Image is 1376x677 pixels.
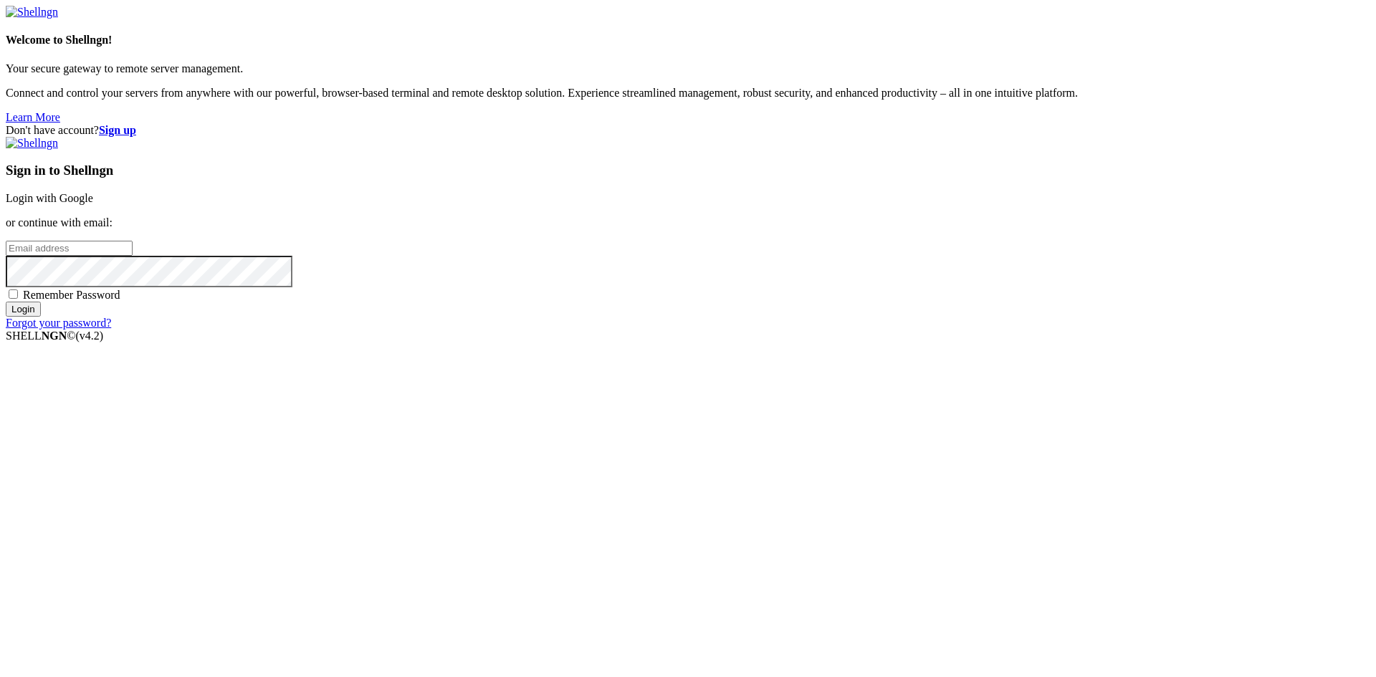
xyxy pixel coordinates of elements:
[99,124,136,136] a: Sign up
[42,330,67,342] b: NGN
[6,111,60,123] a: Learn More
[23,289,120,301] span: Remember Password
[6,124,1370,137] div: Don't have account?
[76,330,104,342] span: 4.2.0
[6,317,111,329] a: Forgot your password?
[6,241,133,256] input: Email address
[6,330,103,342] span: SHELL ©
[6,87,1370,100] p: Connect and control your servers from anywhere with our powerful, browser-based terminal and remo...
[6,6,58,19] img: Shellngn
[6,163,1370,178] h3: Sign in to Shellngn
[6,137,58,150] img: Shellngn
[6,62,1370,75] p: Your secure gateway to remote server management.
[6,192,93,204] a: Login with Google
[9,289,18,299] input: Remember Password
[6,216,1370,229] p: or continue with email:
[6,302,41,317] input: Login
[6,34,1370,47] h4: Welcome to Shellngn!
